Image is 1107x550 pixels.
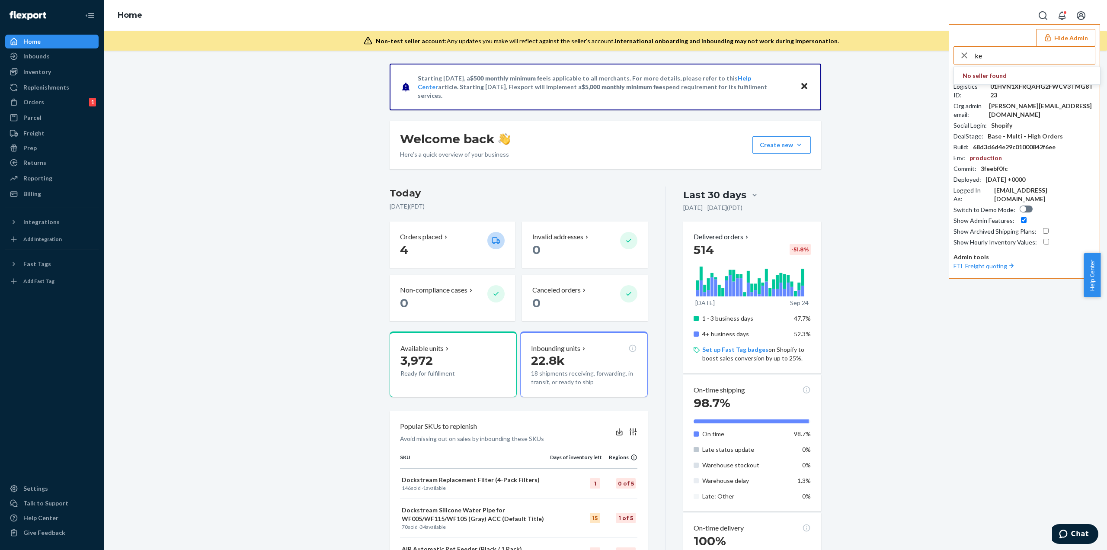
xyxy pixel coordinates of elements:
span: 34 [420,524,426,530]
div: Show Archived Shipping Plans : [953,227,1037,236]
a: Add Fast Tag [5,274,99,288]
div: Add Integration [23,235,62,243]
div: Integrations [23,218,60,226]
div: Shopify [991,121,1012,130]
p: Inbounding units [531,344,580,354]
div: Orders [23,98,44,106]
button: Open notifications [1053,7,1071,24]
span: 1.3% [797,477,811,484]
div: Add Fast Tag [23,277,54,285]
a: Settings [5,482,99,495]
p: Orders placed [400,232,442,242]
div: Logged In As : [953,186,990,203]
div: Replenishments [23,83,69,92]
div: Build : [953,143,969,151]
p: sold · available [402,484,548,492]
span: 70 [402,524,408,530]
a: Parcel [5,111,99,125]
h1: Welcome back [400,131,510,147]
p: Here’s a quick overview of your business [400,150,510,159]
p: Canceled orders [532,285,581,295]
button: Non-compliance cases 0 [390,275,515,321]
a: Returns [5,156,99,170]
p: Sep 24 [790,299,809,307]
div: 1 [89,98,96,106]
div: 01HVN1XFRQAHG2FWCV3TMG8T23 [990,82,1095,100]
img: Flexport logo [10,11,46,20]
div: Billing [23,190,41,198]
button: Close [799,80,810,93]
div: Inbounds [23,52,50,61]
a: Prep [5,141,99,155]
button: Delivered orders [694,232,750,242]
span: 146 [402,485,411,491]
div: -51.8 % [790,244,811,255]
p: sold · available [402,523,548,531]
div: 15 [590,513,600,523]
div: Logistics ID : [953,82,986,100]
p: on Shopify to boost sales conversion by up to 25%. [702,345,811,363]
button: Create new [752,136,811,154]
span: 514 [694,242,714,257]
span: 52.3% [794,330,811,338]
h3: Today [390,187,648,200]
p: Available units [400,344,444,354]
span: 3,972 [400,353,433,368]
span: 98.7% [694,396,730,410]
div: Settings [23,484,48,493]
div: Prep [23,144,37,152]
div: Home [23,37,41,46]
div: Social Login : [953,121,987,130]
p: Warehouse delay [702,476,787,485]
a: Orders1 [5,95,99,109]
a: Set up Fast Tag badges [702,346,768,353]
div: 1 of 5 [616,513,636,523]
div: Show Hourly Inventory Values : [953,238,1037,247]
span: 0 [532,242,541,257]
button: Available units3,972Ready for fulfillment [390,331,517,397]
p: 1 - 3 business days [702,314,787,323]
span: International onboarding and inbounding may not work during impersonation. [615,37,839,45]
div: Freight [23,129,45,138]
img: hand-wave emoji [498,133,510,145]
div: Give Feedback [23,528,65,537]
div: production [969,154,1002,162]
p: Avoid missing out on sales by inbounding these SKUs [400,434,544,443]
span: Non-test seller account: [376,37,447,45]
p: On-time delivery [694,523,744,533]
button: Orders placed 4 [390,222,515,268]
p: [DATE] - [DATE] ( PDT ) [683,203,742,212]
div: Any updates you make will reflect against the seller's account. [376,37,839,45]
a: Replenishments [5,80,99,94]
p: On time [702,430,787,438]
p: Dockstream Silicone Water Pipe for WF005/WF115/WF105 (Gray) ACC (Default Title) [402,506,548,523]
div: Returns [23,158,46,167]
div: Talk to Support [23,499,68,508]
div: DealStage : [953,132,983,141]
button: Talk to Support [5,496,99,510]
div: Last 30 days [683,188,746,202]
p: [DATE] ( PDT ) [390,202,648,211]
a: Reporting [5,171,99,185]
span: 100% [694,534,726,548]
div: Switch to Demo Mode : [953,206,1015,214]
a: Add Integration [5,232,99,246]
p: Starting [DATE], a is applicable to all merchants. For more details, please refer to this article... [418,74,792,100]
span: 1 [423,485,426,491]
button: Invalid addresses 0 [522,222,647,268]
div: Org admin email : [953,102,985,119]
button: Fast Tags [5,257,99,271]
div: Help Center [23,514,58,522]
div: Reporting [23,174,52,183]
div: [DATE] +0000 [985,175,1025,184]
p: Invalid addresses [532,232,583,242]
span: 47.7% [794,315,811,322]
a: Inbounds [5,49,99,63]
p: 18 shipments receiving, forwarding, in transit, or ready to ship [531,369,637,386]
div: Fast Tags [23,260,51,268]
span: 0 [400,296,408,310]
span: $5,000 monthly minimum fee [582,83,662,90]
span: $500 monthly minimum fee [470,74,546,82]
span: Help Center [1084,253,1101,297]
